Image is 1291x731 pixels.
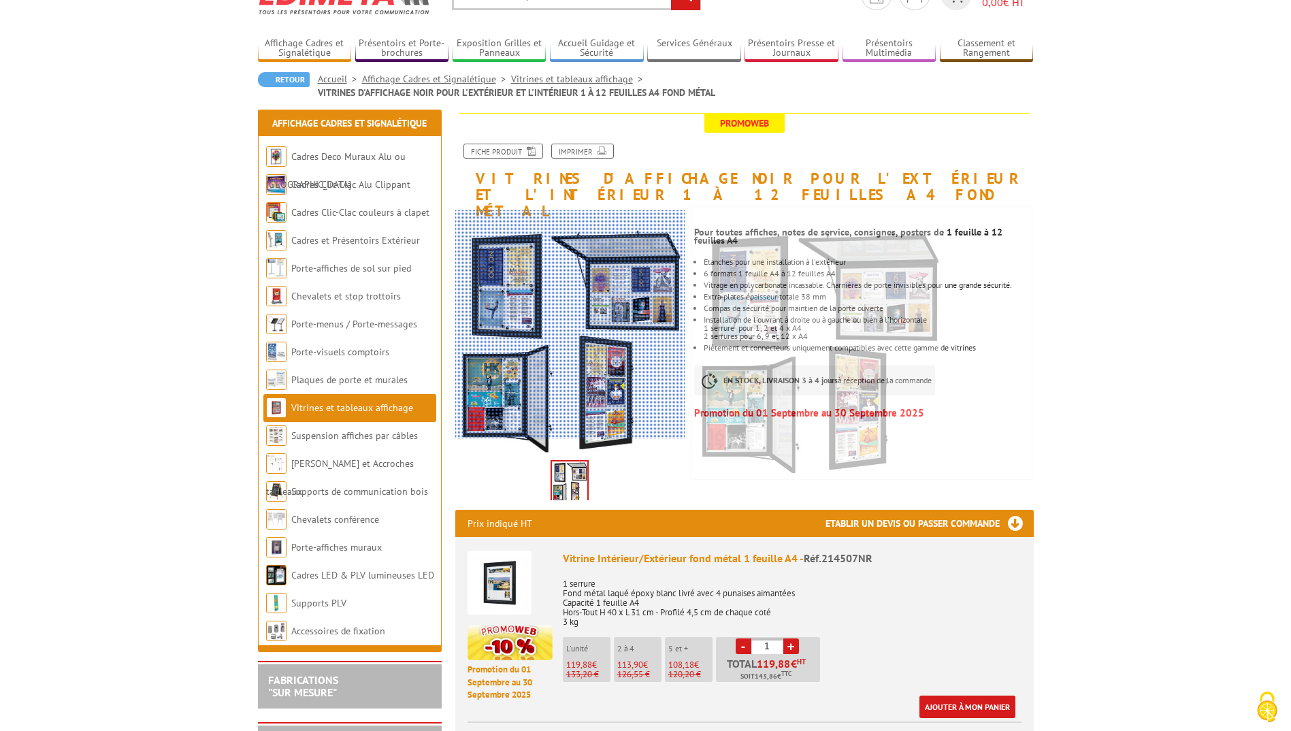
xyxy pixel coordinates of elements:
[291,485,428,498] a: Supports de communication bois
[266,230,287,250] img: Cadres et Présentoirs Extérieur
[511,73,648,85] a: Vitrines et tableaux affichage
[266,593,287,613] img: Supports PLV
[291,597,346,609] a: Supports PLV
[355,37,449,60] a: Présentoirs et Porte-brochures
[291,374,408,386] a: Plaques de porte et murales
[453,37,546,60] a: Exposition Grilles et Panneaux
[791,658,797,669] span: €
[797,657,806,666] sup: HT
[740,671,791,682] span: Soit €
[843,37,936,60] a: Présentoirs Multimédia
[272,117,427,129] a: Affichage Cadres et Signalétique
[266,258,287,278] img: Porte-affiches de sol sur pied
[362,73,511,85] a: Affichage Cadres et Signalétique
[258,37,352,60] a: Affichage Cadres et Signalétique
[266,286,287,306] img: Chevalets et stop trottoirs
[266,314,287,334] img: Porte-menus / Porte-messages
[266,425,287,446] img: Suspension affiches par câbles
[291,262,411,274] a: Porte-affiches de sol sur pied
[266,202,287,223] img: Cadres Clic-Clac couleurs à clapet
[268,673,338,699] a: FABRICATIONS"Sur Mesure"
[291,234,420,246] a: Cadres et Présentoirs Extérieur
[266,150,406,191] a: Cadres Deco Muraux Alu ou [GEOGRAPHIC_DATA]
[291,569,434,581] a: Cadres LED & PLV lumineuses LED
[783,638,799,654] a: +
[617,659,643,670] span: 113,90
[704,114,785,133] span: Promoweb
[781,670,791,677] sup: TTC
[694,228,943,476] img: affichage_vitrines_d_affichage_affiche_interieur_exterieur_fond_metal_214511nr_214513nr_214515nr.jpg
[266,537,287,557] img: Porte-affiches muraux
[291,513,379,525] a: Chevalets conférence
[668,644,713,653] p: 5 et +
[291,290,401,302] a: Chevalets et stop trottoirs
[266,453,287,474] img: Cimaises et Accroches tableaux
[266,621,287,641] img: Accessoires de fixation
[291,429,418,442] a: Suspension affiches par câbles
[719,658,820,682] p: Total
[266,397,287,418] img: Vitrines et tableaux affichage
[566,670,610,679] p: 133,20 €
[258,72,310,87] a: Retour
[468,625,553,660] img: promotion
[919,696,1015,718] a: Ajouter à mon panier
[940,37,1034,60] a: Classement et Rangement
[291,178,410,191] a: Cadres Clic-Clac Alu Clippant
[566,660,610,670] p: €
[468,664,553,702] p: Promotion du 01 Septembre au 30 Septembre 2025
[291,346,389,358] a: Porte-visuels comptoirs
[1250,690,1284,724] img: Cookies (fenêtre modale)
[468,551,532,615] img: Vitrine Intérieur/Extérieur fond métal 1 feuille A4
[291,541,382,553] a: Porte-affiches muraux
[1243,685,1291,731] button: Cookies (fenêtre modale)
[826,510,1034,537] h3: Etablir un devis ou passer commande
[291,318,417,330] a: Porte-menus / Porte-messages
[563,570,1022,627] p: 1 serrure Fond métal laqué époxy blanc livré avec 4 punaises aimantées Capacité 1 feuille A4 Hors...
[757,658,791,669] span: 119,88
[566,659,592,670] span: 119,88
[552,461,587,504] img: affichage_vitrines_d_affichage_affiche_interieur_exterieur_fond_metal_214511nr_214513nr_214515nr.jpg
[563,551,1022,566] div: Vitrine Intérieur/Extérieur fond métal 1 feuille A4 -
[617,660,661,670] p: €
[291,206,429,218] a: Cadres Clic-Clac couleurs à clapet
[291,625,385,637] a: Accessoires de fixation
[551,144,614,159] a: Imprimer
[755,671,777,682] span: 143,86
[804,551,872,565] span: Réf.214507NR
[266,370,287,390] img: Plaques de porte et murales
[318,73,362,85] a: Accueil
[318,86,715,99] li: VITRINES D'AFFICHAGE NOIR POUR L'EXTÉRIEUR ET L'INTÉRIEUR 1 À 12 FEUILLES A4 FOND MÉTAL
[266,342,287,362] img: Porte-visuels comptoirs
[617,670,661,679] p: 126,55 €
[266,457,414,498] a: [PERSON_NAME] et Accroches tableaux
[566,644,610,653] p: L'unité
[266,146,287,167] img: Cadres Deco Muraux Alu ou Bois
[668,659,694,670] span: 108,18
[463,144,543,159] a: Fiche produit
[550,37,644,60] a: Accueil Guidage et Sécurité
[291,402,413,414] a: Vitrines et tableaux affichage
[617,644,661,653] p: 2 à 4
[266,509,287,530] img: Chevalets conférence
[736,638,751,654] a: -
[668,670,713,679] p: 120,20 €
[668,660,713,670] p: €
[745,37,838,60] a: Présentoirs Presse et Journaux
[468,510,532,537] p: Prix indiqué HT
[266,565,287,585] img: Cadres LED & PLV lumineuses LED
[647,37,741,60] a: Services Généraux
